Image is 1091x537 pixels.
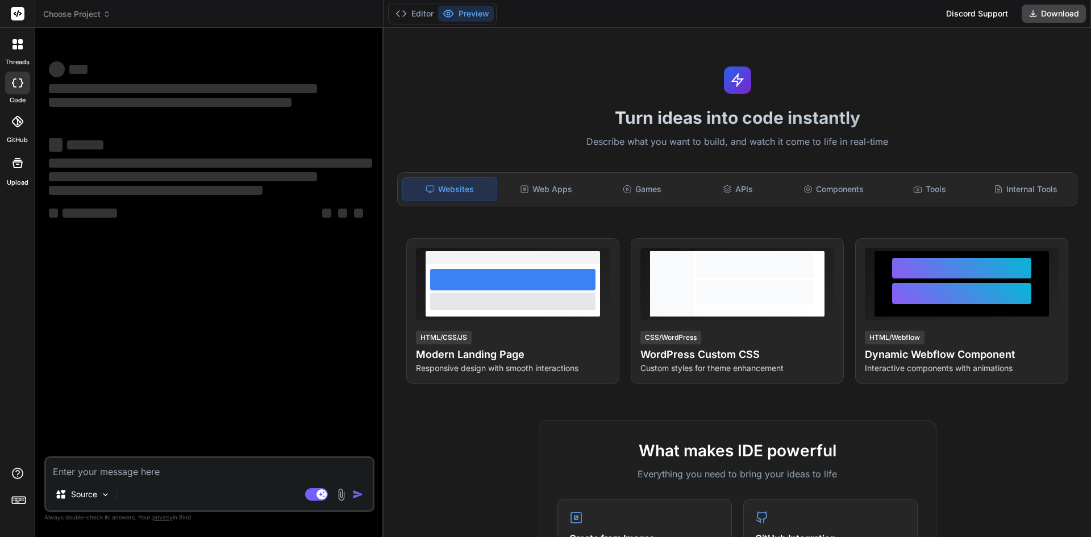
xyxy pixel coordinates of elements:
div: Games [596,177,689,201]
p: Interactive components with animations [865,363,1059,374]
h4: WordPress Custom CSS [640,347,834,363]
span: ‌ [354,209,363,218]
span: privacy [152,514,173,521]
div: APIs [691,177,785,201]
button: Preview [438,6,494,22]
div: Tools [883,177,977,201]
div: Websites [402,177,497,201]
span: ‌ [49,159,372,168]
span: ‌ [49,84,317,93]
span: ‌ [69,65,88,74]
h1: Turn ideas into code instantly [390,107,1084,128]
button: Editor [391,6,438,22]
h4: Modern Landing Page [416,347,610,363]
div: Web Apps [499,177,593,201]
p: Describe what you want to build, and watch it come to life in real-time [390,135,1084,149]
label: code [10,95,26,105]
h4: Dynamic Webflow Component [865,347,1059,363]
label: Upload [7,178,28,188]
span: ‌ [49,172,317,181]
div: Internal Tools [978,177,1072,201]
button: Download [1022,5,1086,23]
span: ‌ [67,140,103,149]
div: HTML/CSS/JS [416,331,472,344]
label: GitHub [7,135,28,145]
p: Always double-check its answers. Your in Bind [44,512,374,523]
div: Components [787,177,881,201]
img: icon [352,489,364,500]
p: Responsive design with smooth interactions [416,363,610,374]
p: Custom styles for theme enhancement [640,363,834,374]
div: CSS/WordPress [640,331,701,344]
div: Discord Support [939,5,1015,23]
div: HTML/Webflow [865,331,925,344]
span: ‌ [49,61,65,77]
span: ‌ [322,209,331,218]
p: Source [71,489,97,500]
h2: What makes IDE powerful [557,439,918,463]
span: ‌ [49,209,58,218]
span: ‌ [49,138,63,152]
img: attachment [335,488,348,501]
span: ‌ [338,209,347,218]
span: ‌ [49,186,263,195]
span: ‌ [49,98,292,107]
span: Choose Project [43,9,111,20]
p: Everything you need to bring your ideas to life [557,467,918,481]
span: ‌ [63,209,117,218]
label: threads [5,57,30,67]
img: Pick Models [101,490,110,499]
